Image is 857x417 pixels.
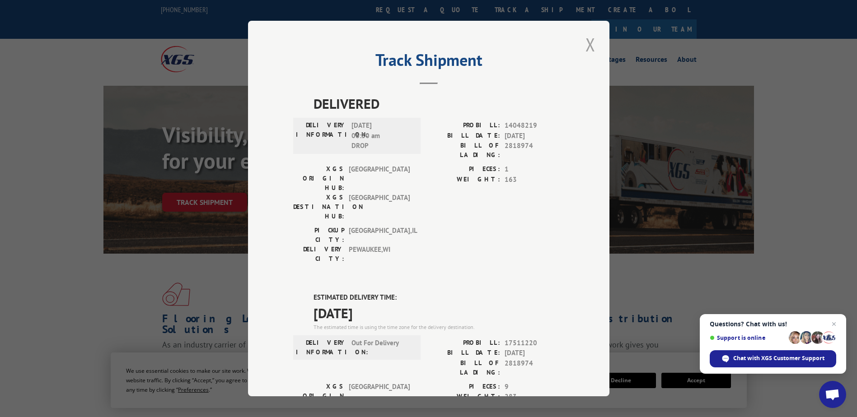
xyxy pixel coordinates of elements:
span: [GEOGRAPHIC_DATA] [349,193,410,221]
h2: Track Shipment [293,54,564,71]
span: 163 [505,175,564,185]
label: BILL OF LADING: [429,358,500,377]
label: PIECES: [429,382,500,392]
span: 14048219 [505,120,564,131]
span: [DATE] 06:30 am DROP [351,120,412,151]
span: [GEOGRAPHIC_DATA] [349,382,410,410]
label: PIECES: [429,164,500,175]
label: BILL OF LADING: [429,141,500,160]
span: DELIVERED [314,93,564,114]
span: [DATE] [505,348,564,358]
label: PROBILL: [429,120,500,131]
label: BILL DATE: [429,348,500,358]
span: Chat with XGS Customer Support [710,350,836,367]
span: Out For Delivery [351,338,412,357]
span: 283 [505,392,564,402]
span: 17511220 [505,338,564,348]
label: WEIGHT: [429,392,500,402]
span: [DATE] [505,131,564,141]
span: [GEOGRAPHIC_DATA] , IL [349,226,410,245]
label: BILL DATE: [429,131,500,141]
span: 2818974 [505,358,564,377]
label: PICKUP CITY: [293,226,344,245]
span: 1 [505,164,564,175]
label: WEIGHT: [429,175,500,185]
div: The estimated time is using the time zone for the delivery destination. [314,323,564,331]
span: 9 [505,382,564,392]
label: DELIVERY CITY: [293,245,344,264]
label: DELIVERY INFORMATION: [296,338,347,357]
button: Close modal [583,32,598,57]
label: DELIVERY INFORMATION: [296,120,347,151]
a: Open chat [819,381,846,408]
span: PEWAUKEE , WI [349,245,410,264]
span: Questions? Chat with us! [710,320,836,328]
label: ESTIMATED DELIVERY TIME: [314,292,564,303]
label: XGS DESTINATION HUB: [293,193,344,221]
label: PROBILL: [429,338,500,348]
span: Support is online [710,334,786,341]
span: [GEOGRAPHIC_DATA] [349,164,410,193]
span: Chat with XGS Customer Support [733,354,824,362]
label: XGS ORIGIN HUB: [293,164,344,193]
label: XGS ORIGIN HUB: [293,382,344,410]
span: 2818974 [505,141,564,160]
span: [DATE] [314,303,564,323]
